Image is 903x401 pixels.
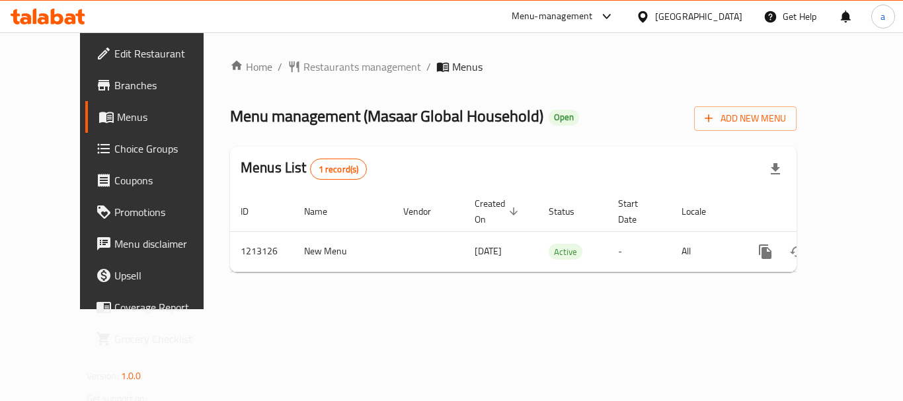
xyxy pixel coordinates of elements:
[452,59,483,75] span: Menus
[881,9,885,24] span: a
[475,196,522,227] span: Created On
[694,106,797,131] button: Add New Menu
[230,101,543,131] span: Menu management ( Masaar Global Household )
[608,231,671,272] td: -
[85,228,231,260] a: Menu disclaimer
[294,231,393,272] td: New Menu
[549,112,579,123] span: Open
[114,204,220,220] span: Promotions
[549,244,582,260] span: Active
[85,133,231,164] a: Choice Groups
[304,203,344,219] span: Name
[475,242,502,260] span: [DATE]
[85,291,231,323] a: Coverage Report
[512,9,593,24] div: Menu-management
[114,236,220,252] span: Menu disclaimer
[760,153,791,185] div: Export file
[426,59,431,75] li: /
[549,203,592,219] span: Status
[85,196,231,228] a: Promotions
[311,163,367,176] span: 1 record(s)
[114,46,220,61] span: Edit Restaurant
[241,203,266,219] span: ID
[655,9,742,24] div: [GEOGRAPHIC_DATA]
[114,331,220,347] span: Grocery Checklist
[114,77,220,93] span: Branches
[781,236,813,268] button: Change Status
[114,299,220,315] span: Coverage Report
[230,59,272,75] a: Home
[750,236,781,268] button: more
[288,59,421,75] a: Restaurants management
[549,110,579,126] div: Open
[85,260,231,291] a: Upsell
[230,231,294,272] td: 1213126
[671,231,739,272] td: All
[310,159,368,180] div: Total records count
[403,203,448,219] span: Vendor
[278,59,282,75] li: /
[87,367,119,384] span: Version:
[85,164,231,196] a: Coupons
[705,110,786,127] span: Add New Menu
[117,109,220,125] span: Menus
[618,196,655,227] span: Start Date
[230,59,797,75] nav: breadcrumb
[85,101,231,133] a: Menus
[114,172,220,188] span: Coupons
[85,323,231,355] a: Grocery Checklist
[241,158,367,180] h2: Menus List
[85,38,231,69] a: Edit Restaurant
[739,192,887,232] th: Actions
[303,59,421,75] span: Restaurants management
[114,141,220,157] span: Choice Groups
[114,268,220,283] span: Upsell
[121,367,141,384] span: 1.0.0
[230,192,887,272] table: enhanced table
[85,69,231,101] a: Branches
[682,203,723,219] span: Locale
[549,244,582,260] div: Active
